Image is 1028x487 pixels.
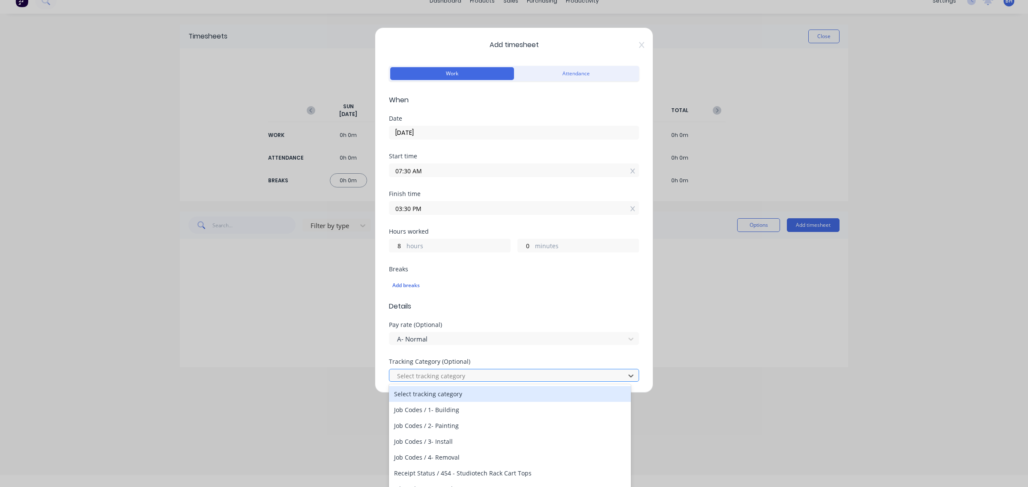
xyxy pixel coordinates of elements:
[389,402,631,418] div: Job Codes / 1- Building
[389,95,639,105] span: When
[389,386,631,402] div: Select tracking category
[389,40,639,50] span: Add timesheet
[389,239,404,252] input: 0
[514,67,638,80] button: Attendance
[389,153,639,159] div: Start time
[389,229,639,235] div: Hours worked
[389,322,639,328] div: Pay rate (Optional)
[389,434,631,449] div: Job Codes / 3- Install
[389,191,639,197] div: Finish time
[389,301,639,312] span: Details
[389,449,631,465] div: Job Codes / 4- Removal
[389,116,639,122] div: Date
[389,359,639,365] div: Tracking Category (Optional)
[389,465,631,481] div: Receipt Status / 454 - Studiotech Rack Cart Tops
[406,241,510,252] label: hours
[389,418,631,434] div: Job Codes / 2- Painting
[389,266,639,272] div: Breaks
[518,239,533,252] input: 0
[390,67,514,80] button: Work
[535,241,639,252] label: minutes
[392,280,636,291] div: Add breaks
